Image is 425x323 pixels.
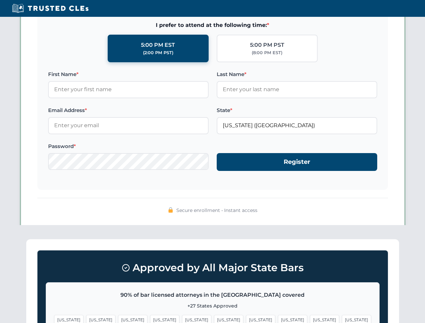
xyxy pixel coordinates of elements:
[217,106,377,114] label: State
[54,291,371,299] p: 90% of bar licensed attorneys in the [GEOGRAPHIC_DATA] covered
[10,3,91,13] img: Trusted CLEs
[48,70,209,78] label: First Name
[168,207,173,213] img: 🔒
[252,49,282,56] div: (8:00 PM EST)
[46,259,380,277] h3: Approved by All Major State Bars
[176,207,257,214] span: Secure enrollment • Instant access
[141,41,175,49] div: 5:00 PM EST
[217,70,377,78] label: Last Name
[48,117,209,134] input: Enter your email
[48,21,377,30] span: I prefer to attend at the following time:
[54,302,371,310] p: +27 States Approved
[217,117,377,134] input: Florida (FL)
[48,142,209,150] label: Password
[217,153,377,171] button: Register
[143,49,173,56] div: (2:00 PM PST)
[217,81,377,98] input: Enter your last name
[48,106,209,114] label: Email Address
[48,81,209,98] input: Enter your first name
[250,41,284,49] div: 5:00 PM PST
